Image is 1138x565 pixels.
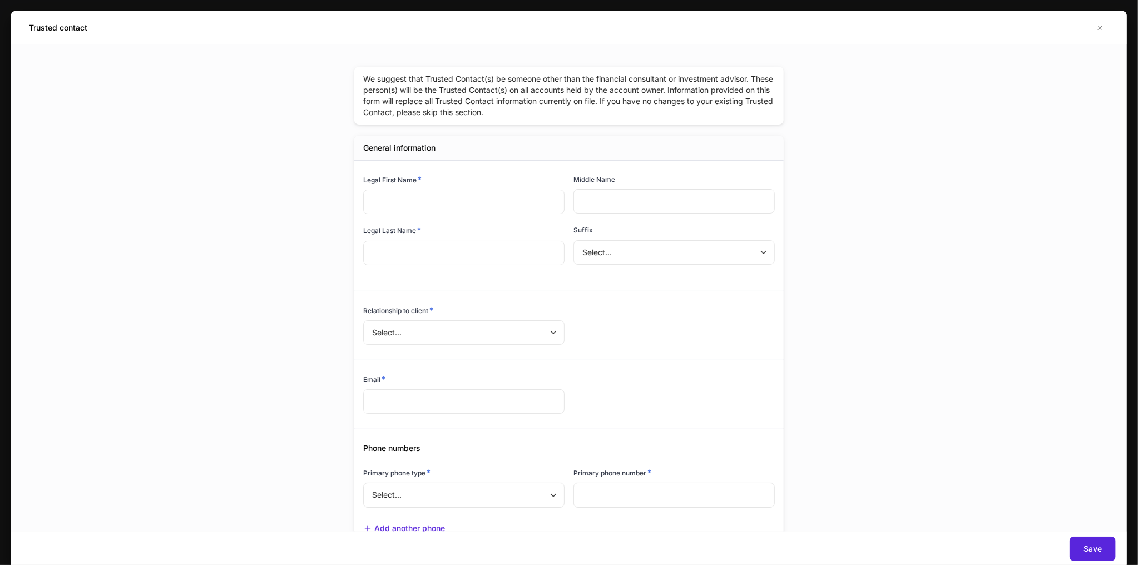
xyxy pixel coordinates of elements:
h6: Middle Name [573,174,615,185]
h6: Suffix [573,225,593,235]
div: We suggest that Trusted Contact(s) be someone other than the financial consultant or investment a... [354,67,784,125]
h6: Primary phone type [363,467,431,478]
h6: Legal First Name [363,174,422,185]
button: Save [1070,537,1116,561]
h6: Primary phone number [573,467,651,478]
h6: Legal Last Name [363,225,421,236]
h5: General information [363,142,436,153]
h5: Trusted contact [29,22,87,33]
button: Add another phone [363,523,445,534]
div: Select... [363,320,564,345]
div: Phone numbers [354,429,775,454]
h6: Relationship to client [363,305,433,316]
h6: Email [363,374,385,385]
div: Select... [573,240,774,265]
div: Select... [363,483,564,507]
div: Save [1083,543,1102,554]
